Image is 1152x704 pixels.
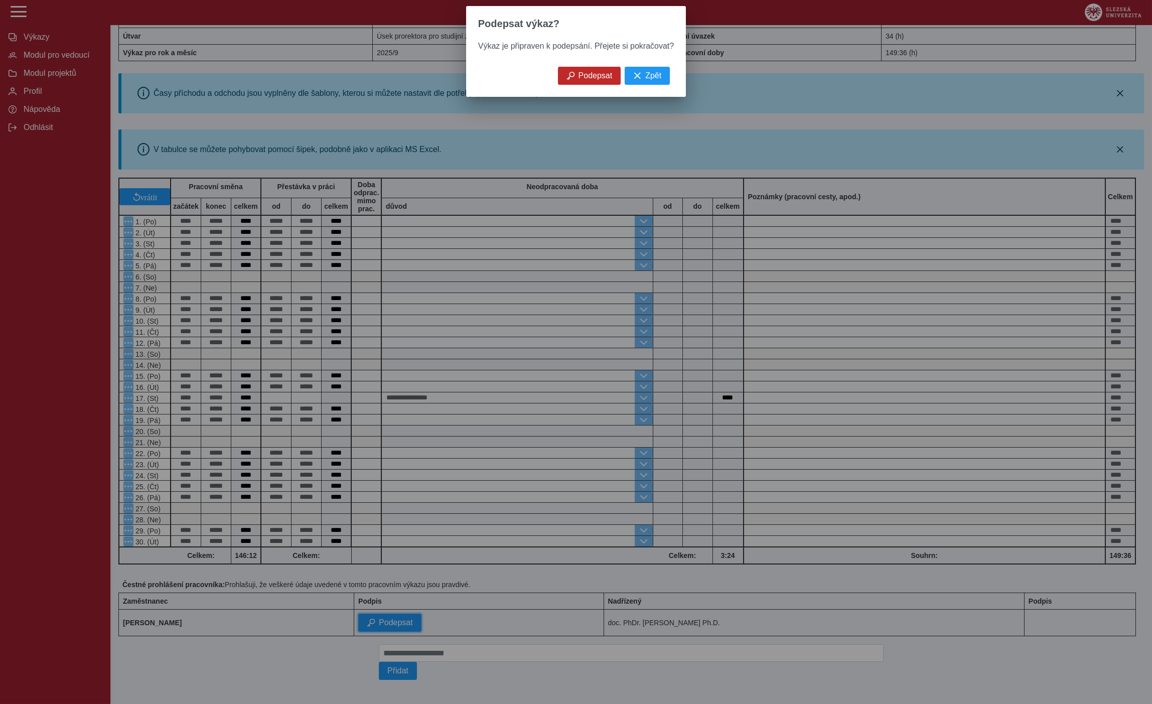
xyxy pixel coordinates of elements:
[579,71,613,80] span: Podepsat
[478,42,674,50] span: Výkaz je připraven k podepsání. Přejete si pokračovat?
[478,18,559,30] span: Podepsat výkaz?
[645,71,661,80] span: Zpět
[558,67,621,85] button: Podepsat
[625,67,670,85] button: Zpět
